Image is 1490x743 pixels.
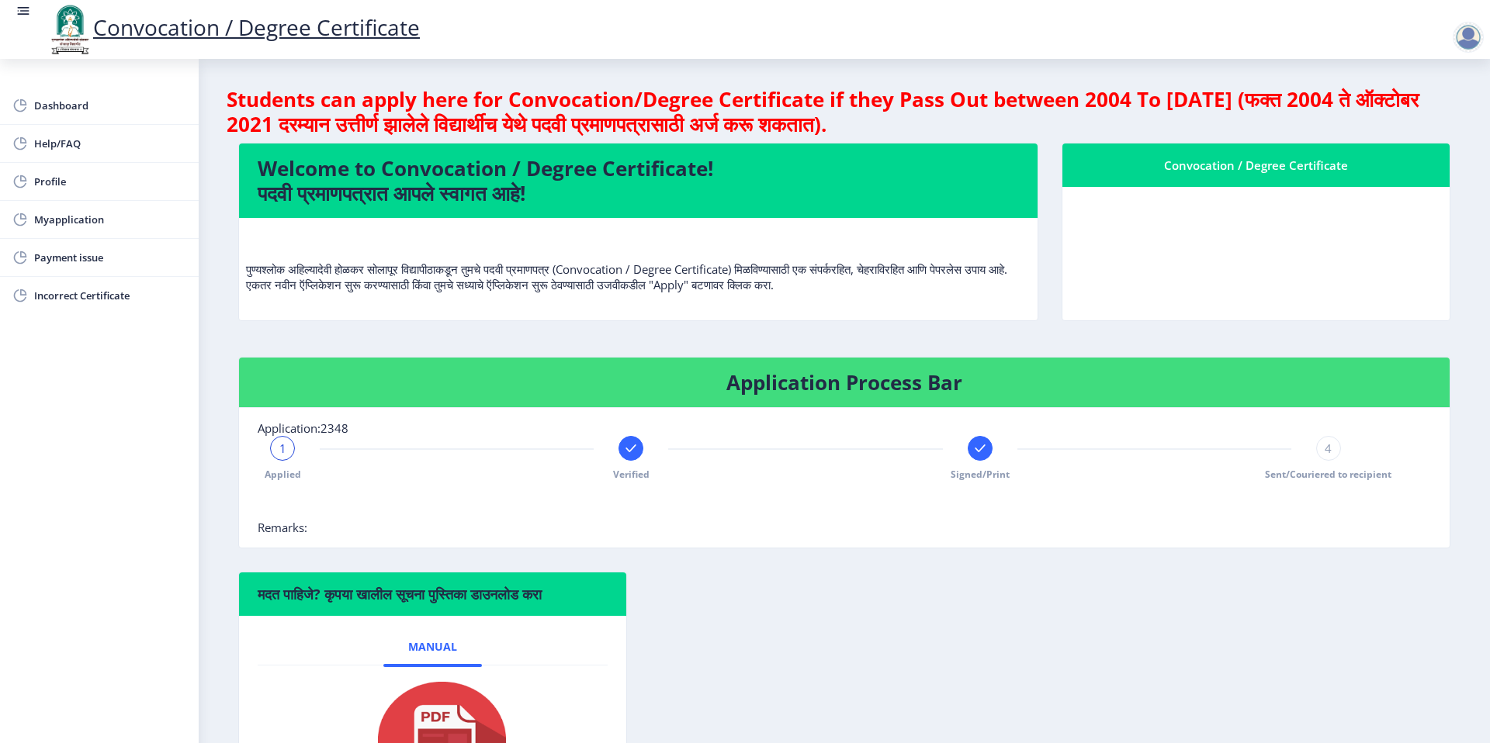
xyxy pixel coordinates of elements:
span: Sent/Couriered to recipient [1265,468,1391,481]
h4: Application Process Bar [258,370,1431,395]
span: Manual [408,641,457,653]
span: Profile [34,172,186,191]
span: Application:2348 [258,420,348,436]
a: Convocation / Degree Certificate [47,12,420,42]
span: Applied [265,468,301,481]
p: पुण्यश्लोक अहिल्यादेवी होळकर सोलापूर विद्यापीठाकडून तुमचे पदवी प्रमाणपत्र (Convocation / Degree C... [246,230,1031,292]
h6: मदत पाहिजे? कृपया खालील सूचना पुस्तिका डाउनलोड करा [258,585,608,603]
span: Dashboard [34,96,186,115]
span: 4 [1325,441,1332,456]
span: Payment issue [34,248,186,267]
span: Incorrect Certificate [34,286,186,305]
h4: Students can apply here for Convocation/Degree Certificate if they Pass Out between 2004 To [DATE... [227,87,1462,137]
span: Myapplication [34,210,186,229]
span: Verified [613,468,650,481]
h4: Welcome to Convocation / Degree Certificate! पदवी प्रमाणपत्रात आपले स्वागत आहे! [258,156,1019,206]
span: Help/FAQ [34,134,186,153]
div: Convocation / Degree Certificate [1081,156,1431,175]
a: Manual [383,628,482,665]
img: logo [47,3,93,56]
span: Signed/Print [951,468,1010,481]
span: Remarks: [258,520,307,535]
span: 1 [279,441,286,456]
